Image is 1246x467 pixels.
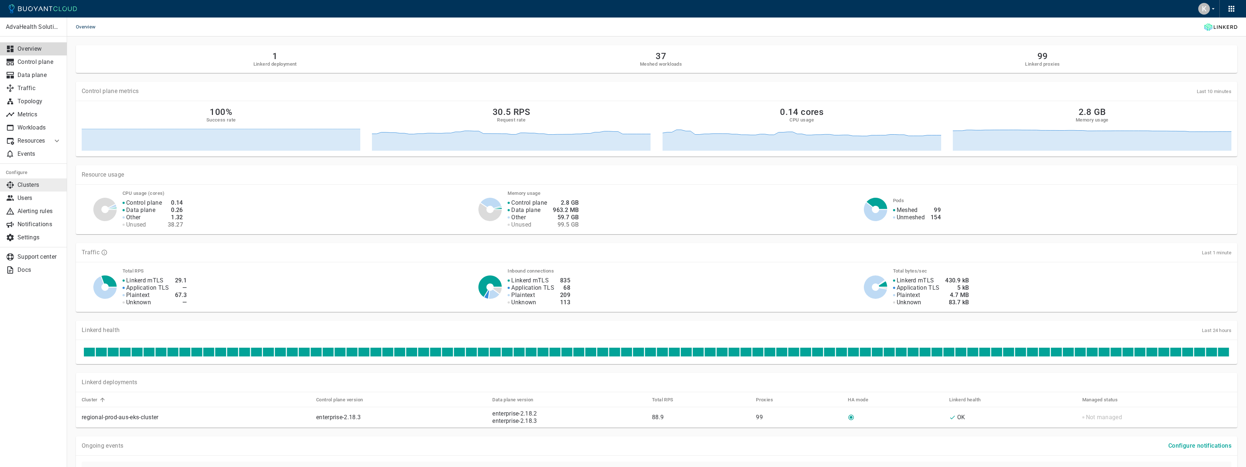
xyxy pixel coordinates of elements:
h4: 113 [560,299,570,306]
h2: 37 [640,51,682,61]
h2: 0.14 cores [780,107,823,117]
h4: 4.7 MB [945,292,969,299]
p: Data plane [126,207,155,214]
span: Proxies [756,397,783,403]
h4: 67.3 [175,292,187,299]
h5: Meshed workloads [640,61,682,67]
p: Control plane metrics [82,88,139,95]
span: Overview [76,18,104,36]
h4: 0.14 [168,199,183,207]
a: enterprise-2.18.3 [316,414,361,421]
span: Control plane version [316,397,372,403]
h5: Linkerd health [949,397,981,403]
h2: 2.8 GB [1079,107,1106,117]
p: Application TLS [897,284,940,292]
span: HA mode [848,397,878,403]
button: Configure notifications [1165,439,1234,452]
p: Other [511,214,526,221]
h5: Configure [6,170,61,175]
p: Settings [18,234,61,241]
p: OK [957,414,965,421]
p: Control plane [18,58,61,66]
h5: Proxies [756,397,773,403]
p: Docs [18,266,61,274]
h4: 963.2 MB [553,207,579,214]
p: Data plane [18,72,61,79]
h5: Data plane version [492,397,533,403]
h4: 59.7 GB [553,214,579,221]
h4: 835 [560,277,570,284]
p: Data plane [511,207,540,214]
p: Unknown [897,299,921,306]
p: Linkerd mTLS [897,277,934,284]
p: regional-prod-aus-eks-cluster [82,414,310,421]
p: Unmeshed [897,214,925,221]
h4: Configure notifications [1168,442,1231,449]
h4: 1.32 [168,214,183,221]
p: Linkerd mTLS [126,277,164,284]
p: Linkerd mTLS [511,277,549,284]
a: 100%Success rate [82,107,360,151]
p: Traffic [18,85,61,92]
p: AdvaHealth Solutions [6,23,61,31]
h5: Memory usage [1076,117,1109,123]
p: Application TLS [511,284,554,292]
p: 99 [756,414,842,421]
h2: 100% [210,107,232,117]
p: Metrics [18,111,61,118]
p: Linkerd health [82,327,120,334]
p: Plaintext [511,292,535,299]
h4: 29.1 [175,277,187,284]
p: Resource usage [82,171,1231,178]
a: enterprise-2.18.2 [492,410,537,417]
a: 0.14 coresCPU usage [663,107,941,151]
span: Cluster [82,397,107,403]
p: Application TLS [126,284,169,292]
p: Linkerd deployments [82,379,137,386]
span: Last 24 hours [1202,328,1231,333]
h4: 38.27 [168,221,183,228]
h4: — [175,284,187,292]
p: 88.9 [652,414,750,421]
svg: TLS data is compiled from traffic seen by Linkerd proxies. RPS and TCP bytes reflect both inbound... [101,249,108,256]
h5: Control plane version [316,397,363,403]
p: Support center [18,253,61,260]
h5: Request rate [497,117,525,123]
h2: 30.5 RPS [493,107,530,117]
a: enterprise-2.18.3 [492,417,537,424]
p: Not managed [1086,414,1122,421]
p: Overview [18,45,61,53]
p: Traffic [82,249,100,256]
h4: 209 [560,292,570,299]
p: Clusters [18,181,61,189]
p: Users [18,194,61,202]
p: Unused [511,221,531,228]
p: Meshed [897,207,918,214]
h4: 0.26 [168,207,183,214]
h5: Managed status [1082,397,1118,403]
h4: 99.5 GB [553,221,579,228]
h5: Linkerd deployment [253,61,297,67]
a: 30.5 RPSRequest rate [372,107,651,151]
h5: HA mode [848,397,868,403]
p: Plaintext [897,292,920,299]
h4: 99 [931,207,941,214]
h4: 83.7 kB [945,299,969,306]
h4: 68 [560,284,570,292]
p: Alerting rules [18,208,61,215]
h2: 1 [253,51,297,61]
p: Unknown [126,299,151,306]
h4: 154 [931,214,941,221]
p: Unknown [511,299,536,306]
h4: 5 kB [945,284,969,292]
h5: Linkerd proxies [1025,61,1060,67]
p: Ongoing events [82,442,123,449]
h4: 430.9 kB [945,277,969,284]
a: Configure notifications [1165,442,1234,449]
span: Linkerd health [949,397,990,403]
p: Unused [126,221,146,228]
p: Events [18,150,61,158]
a: 2.8 GBMemory usage [953,107,1231,151]
span: Data plane version [492,397,543,403]
h5: CPU usage [789,117,814,123]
